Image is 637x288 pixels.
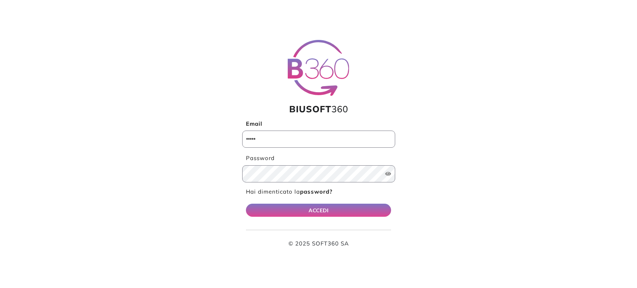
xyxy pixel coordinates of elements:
[246,204,391,217] button: ACCEDI
[242,154,395,163] label: Password
[289,103,331,115] span: BIUSOFT
[246,120,262,127] b: Email
[242,104,395,115] h1: 360
[246,188,332,195] a: Hai dimenticato lapassword?
[246,240,391,248] p: © 2025 SOFT360 SA
[300,188,332,195] b: password?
